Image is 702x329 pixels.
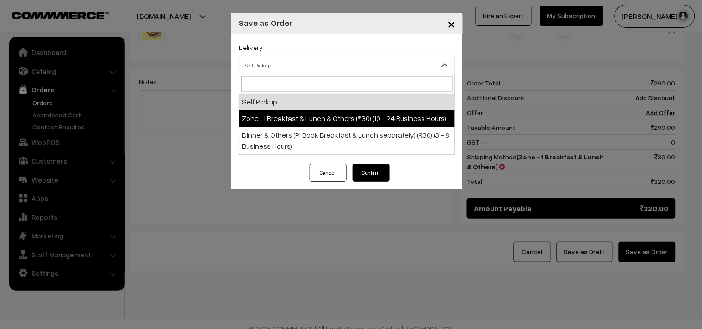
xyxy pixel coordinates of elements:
button: Confirm [353,164,390,182]
li: Dinner & Others (Pl Book Breakfast & Lunch separately) (₹30) (3 - 8 Business Hours) [239,127,455,155]
button: Close [440,9,463,38]
h4: Save as Order [239,17,292,29]
span: × [447,15,455,32]
label: Delivery [239,43,263,52]
span: Self Pickup [239,56,455,74]
button: Cancel [310,164,347,182]
li: Zone -1 Breakfast & Lunch & Others (₹30) (10 - 24 Business Hours) [239,110,455,127]
span: Self Pickup [239,57,455,73]
li: Self Pickup [239,94,455,110]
